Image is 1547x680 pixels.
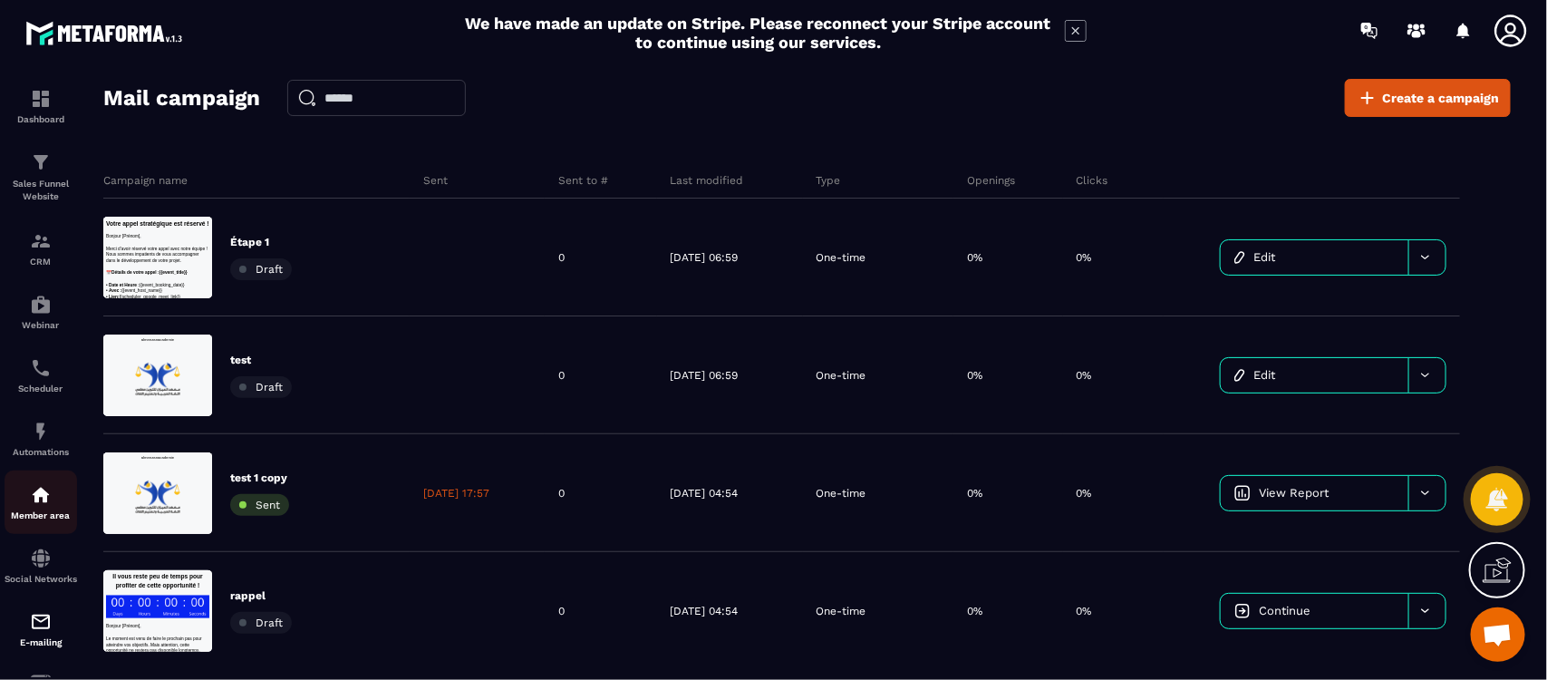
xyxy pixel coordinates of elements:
p: Webinar [5,320,77,330]
p: 📅 [9,177,353,197]
p: 0% [967,604,982,618]
div: Ouvrir le chat [1471,607,1525,662]
p: Le moment est venu de faire le prochain pas pour atteindre vos objectifs. Mais attention, cette o... [9,219,353,279]
p: test [230,353,292,367]
p: Sent to # [558,173,608,188]
a: automationsautomationsMember area [5,471,77,534]
p: Social Networks [5,574,77,584]
a: automationsautomationsAutomations [5,407,77,471]
a: Create a campaign [1345,79,1511,117]
a: Continue [1221,594,1408,628]
a: formationformationSales Funnel Website [5,138,77,217]
p: 0% [1077,486,1092,500]
p: 0% [967,250,982,265]
p: 0 [558,604,565,618]
p: One-time [817,604,866,618]
p: almeezanacademie [9,9,353,27]
p: Type [817,173,841,188]
p: 0% [1077,250,1092,265]
p: Étape 1 [230,235,292,249]
span: Draft [256,617,283,629]
p: Openings [967,173,1015,188]
img: logo [25,16,189,50]
a: automationsautomationsWebinar [5,280,77,344]
span: {{scheduler_google_meet_link}} [15,260,257,276]
p: Dashboard [5,114,77,124]
span: Continue [1260,604,1311,617]
strong: Détails de votre appel :{{event_title}} [27,179,280,194]
p: Sales Funnel Website [5,178,77,203]
strong: Il vous reste peu de temps pour profiter de cette opportunité ! [31,11,331,62]
p: Automations [5,447,77,457]
p: One-time [817,486,866,500]
p: CRM [5,257,77,267]
img: formation [30,151,52,173]
p: Merci d’avoir réservé votre appel avec notre équipe ! Nous sommes impatients de vous accompagner ... [9,96,353,157]
p: 0 [558,486,565,500]
p: 0% [1077,604,1092,618]
img: icon [1234,369,1245,382]
p: E-mailing [5,637,77,647]
p: Bonjour [Prénom], [9,55,353,75]
p: [DATE] 04:54 [671,486,739,500]
img: automations [30,421,52,442]
span: Draft [256,381,283,393]
img: email [30,611,52,633]
p: 0 [558,250,565,265]
strong: Lien: [18,260,53,276]
a: emailemailE-mailing [5,597,77,661]
p: Bonjour [Prénom], [9,178,353,198]
span: Draft [256,263,283,276]
p: Sent [423,173,448,188]
p: • {{event_booking_date}} [9,218,353,238]
a: formationformationDashboard [5,74,77,138]
p: [DATE] 06:59 [671,250,739,265]
img: automations [30,484,52,506]
a: social-networksocial-networkSocial Networks [5,534,77,597]
img: icon [1234,251,1245,264]
p: Member area [5,510,77,520]
p: la reunion commence a 12h heure [US_STATE] voici votre lien de la réunion {{scheduler_google_meet... [9,271,353,306]
p: • {{event_host_name}} [9,238,353,257]
p: [DATE] 06:59 [671,368,739,383]
span: Edit [1254,250,1276,264]
p: 0 [558,368,565,383]
img: formation [30,88,52,110]
p: One-time [817,368,866,383]
p: 0% [967,486,982,500]
a: schedulerschedulerScheduler [5,344,77,407]
span: Sent [256,499,280,511]
strong: Votre appel stratégique est réservé ! [9,11,353,34]
strong: Avec : [18,239,61,255]
strong: Date et Heure : [18,219,121,235]
img: icon [1234,603,1251,619]
h2: Mail campaign [103,80,260,116]
img: automations [30,294,52,316]
p: Clicks [1077,173,1108,188]
img: icon [1234,485,1251,501]
p: [DATE] 17:57 [423,486,489,500]
p: rappel [230,588,292,603]
p: [DATE] 04:54 [671,604,739,618]
span: Edit [1254,368,1276,382]
p: One-time [817,250,866,265]
a: formationformationCRM [5,217,77,280]
a: Edit [1221,240,1408,275]
p: 0% [1077,368,1092,383]
img: Countdown [9,83,353,160]
p: Scheduler [5,384,77,393]
a: View Report [1221,476,1408,510]
p: Campaign name [103,173,188,188]
img: scheduler [30,357,52,379]
img: formation [30,230,52,252]
p: 0% [967,368,982,383]
p: test 1 copy [230,471,289,485]
h2: We have made an update on Stripe. Please reconnect your Stripe account to continue using our serv... [461,14,1056,52]
img: social-network [30,548,52,569]
span: View Report [1260,486,1329,500]
a: Edit [1221,358,1408,393]
span: Create a campaign [1382,89,1499,107]
p: • [9,258,353,278]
